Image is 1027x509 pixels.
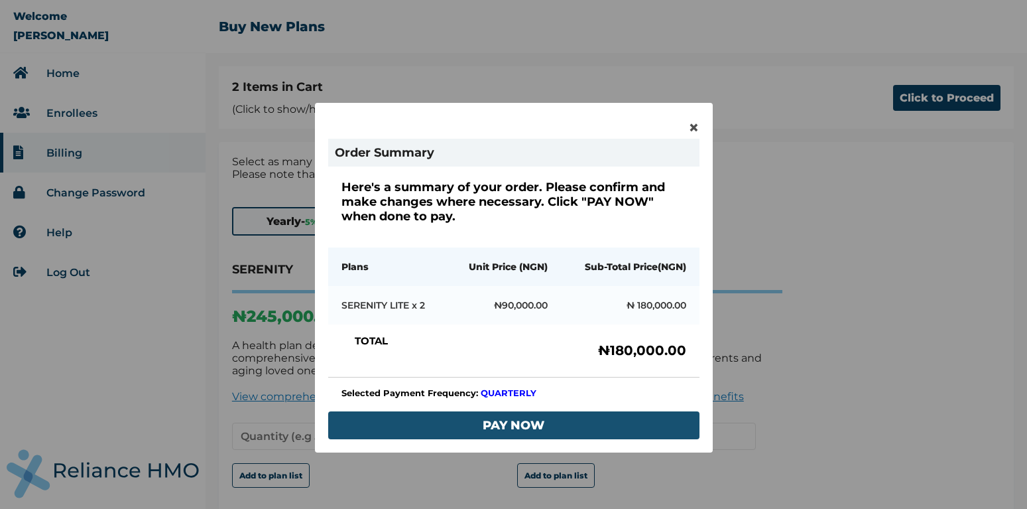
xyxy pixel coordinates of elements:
h2: TOTAL [355,334,388,347]
th: Sub-Total Price(NGN) [561,248,699,286]
strong: QUARTERLY [481,388,536,398]
th: Plans [328,248,447,286]
td: ₦ 90,000.00 [447,286,561,325]
h3: ₦ 180,000.00 [598,342,686,358]
td: SERENITY LITE x 2 [328,286,447,325]
td: ₦ 180,000.00 [561,286,699,325]
button: PAY NOW [328,411,699,439]
th: Unit Price (NGN) [447,248,561,286]
h1: Order Summary [328,139,699,167]
span: × [688,116,699,139]
h2: Here's a summary of your order. Please confirm and make changes where necessary. Click "PAY NOW" ... [341,180,686,224]
h3: Selected Payment Frequency: [341,388,686,398]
